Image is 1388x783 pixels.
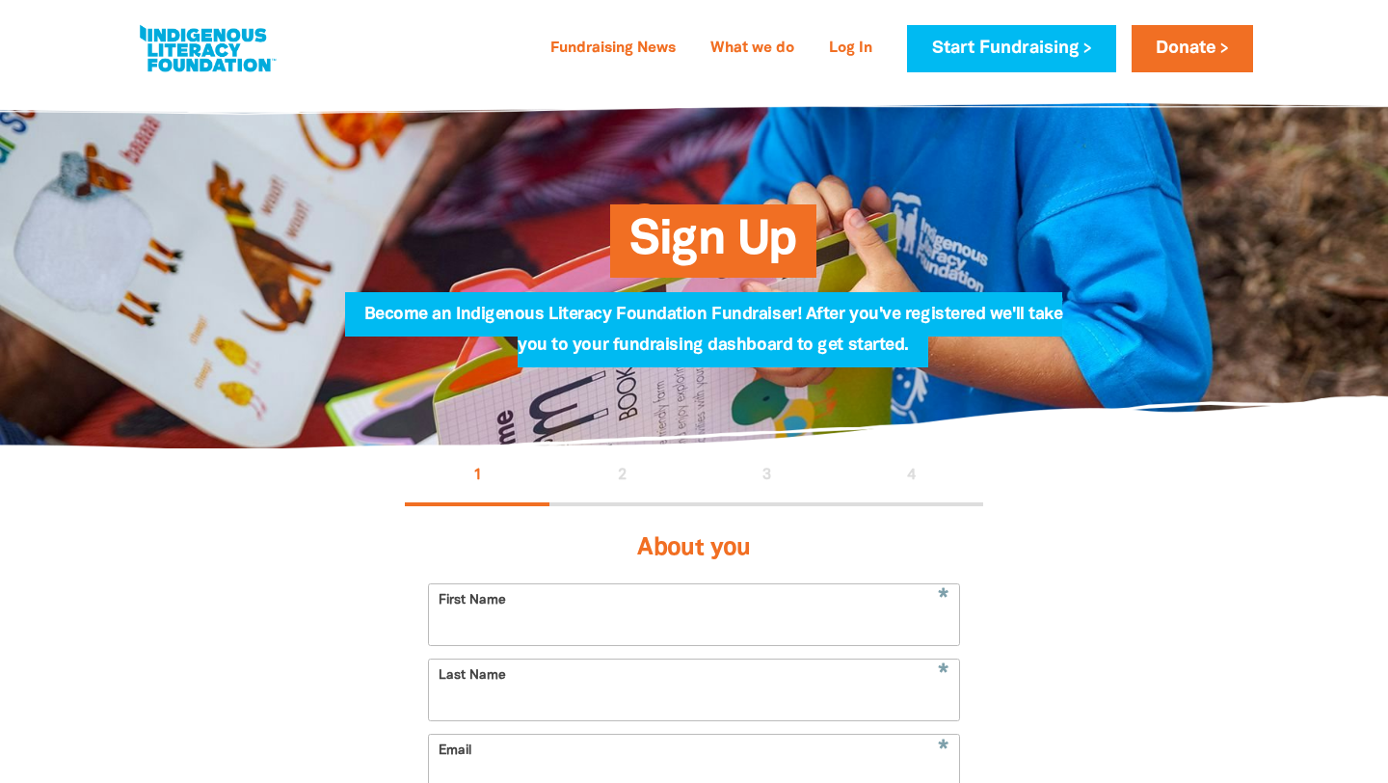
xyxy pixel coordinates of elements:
[364,307,1063,367] span: Become an Indigenous Literacy Foundation Fundraiser! After you've registered we'll take you to yo...
[907,25,1115,72] a: Start Fundraising
[699,34,806,65] a: What we do
[539,34,687,65] a: Fundraising News
[428,529,960,568] h3: About you
[817,34,884,65] a: Log In
[1132,25,1253,72] a: Donate
[629,219,797,278] span: Sign Up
